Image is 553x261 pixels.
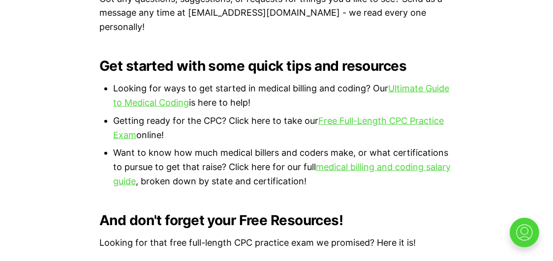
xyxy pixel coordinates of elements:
h2: Get started with some quick tips and resources [99,58,454,74]
li: Looking for ways to get started in medical billing and coding? Our is here to help! [113,82,454,110]
a: Free Full-Length CPC Practice Exam [113,116,444,140]
h2: And don't forget your Free Resources! [99,212,454,228]
li: Want to know how much medical billers and coders make, or what certifications to pursue to get th... [113,146,454,188]
li: Getting ready for the CPC? Click here to take our online! [113,114,454,143]
p: Looking for that free full-length CPC practice exam we promised? Here it is! [99,236,454,250]
a: Ultimate Guide to Medical Coding [113,83,449,108]
iframe: portal-trigger [501,213,553,261]
a: medical billing and coding salary guide [113,162,451,186]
